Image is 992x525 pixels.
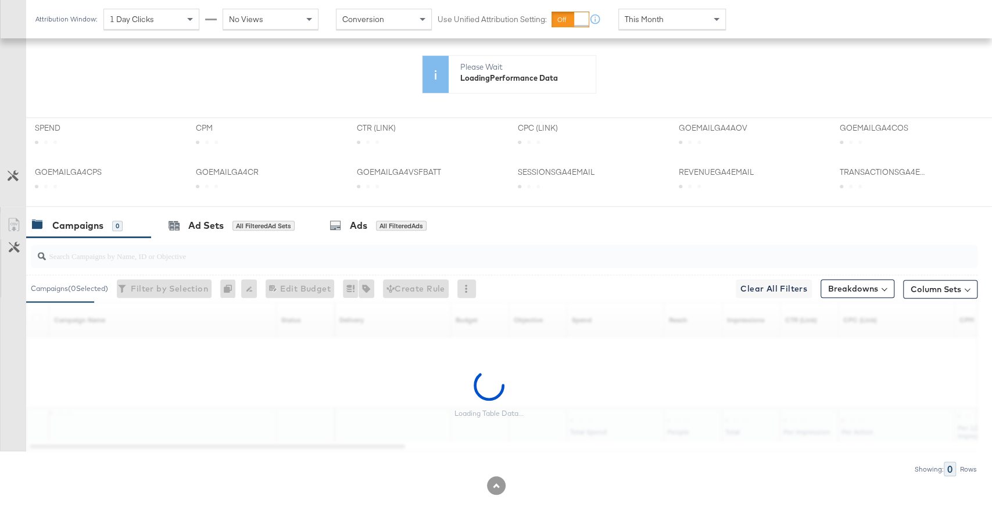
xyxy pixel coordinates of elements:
[454,409,524,418] div: Loading Table Data...
[736,279,812,298] button: Clear All Filters
[944,462,956,476] div: 0
[229,14,263,24] span: No Views
[31,283,108,294] div: Campaigns ( 0 Selected)
[110,14,154,24] span: 1 Day Clicks
[35,15,98,23] div: Attribution Window:
[342,14,384,24] span: Conversion
[46,240,891,262] input: Search Campaigns by Name, ID or Objective
[52,219,103,232] div: Campaigns
[438,14,547,25] label: Use Unified Attribution Setting:
[914,465,944,473] div: Showing:
[740,282,807,296] span: Clear All Filters
[350,219,367,232] div: Ads
[821,279,894,298] button: Breakdowns
[112,221,123,231] div: 0
[903,280,977,299] button: Column Sets
[625,14,664,24] span: This Month
[220,279,241,298] div: 0
[188,219,224,232] div: Ad Sets
[376,221,427,231] div: All Filtered Ads
[959,465,977,473] div: Rows
[232,221,295,231] div: All Filtered Ad Sets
